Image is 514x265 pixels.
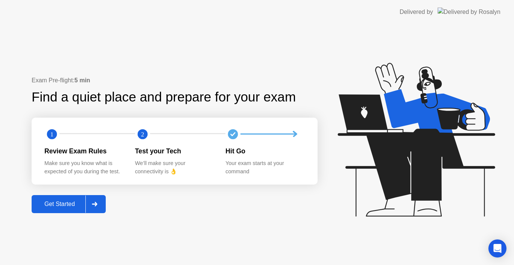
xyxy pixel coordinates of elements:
[75,77,90,83] b: 5 min
[32,195,106,213] button: Get Started
[32,87,297,107] div: Find a quiet place and prepare for your exam
[225,146,304,156] div: Hit Go
[135,159,214,176] div: We’ll make sure your connectivity is 👌
[400,8,433,17] div: Delivered by
[488,239,506,257] div: Open Intercom Messenger
[438,8,500,16] img: Delivered by Rosalyn
[34,201,85,207] div: Get Started
[44,159,123,176] div: Make sure you know what is expected of you during the test.
[50,130,53,138] text: 1
[32,76,318,85] div: Exam Pre-flight:
[141,130,144,138] text: 2
[135,146,214,156] div: Test your Tech
[44,146,123,156] div: Review Exam Rules
[225,159,304,176] div: Your exam starts at your command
